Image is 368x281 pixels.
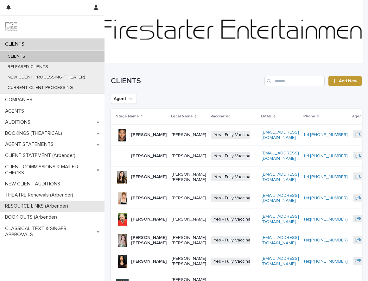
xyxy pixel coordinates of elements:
[3,75,90,80] p: NEW CLIENT PROCESSING (THEATER)
[3,214,62,220] p: BOOK OUTS (Arbender)
[262,172,299,182] a: [EMAIL_ADDRESS][DOMAIN_NAME]
[264,76,325,86] input: Search
[262,130,299,140] a: [EMAIL_ADDRESS][DOMAIN_NAME]
[211,194,260,202] span: Yes - Fully Vaccinated
[131,174,167,180] p: [PERSON_NAME]
[3,181,65,187] p: NEW CLIENT AUDITIONS
[304,238,348,242] a: tel:[PHONE_NUMBER]
[211,152,260,160] span: Yes - Fully Vaccinated
[131,153,167,159] p: [PERSON_NAME]
[304,133,348,137] a: tel:[PHONE_NUMBER]
[111,77,262,86] h1: CLIENTS
[304,259,348,264] a: tel:[PHONE_NUMBER]
[172,217,206,222] p: [PERSON_NAME]
[211,215,260,223] span: Yes - Fully Vaccinated
[116,113,139,120] p: Stage Name
[3,192,78,198] p: THEATRE Renewals (Arbender)
[172,153,206,159] p: [PERSON_NAME]
[5,21,18,33] img: 9JgRvJ3ETPGCJDhvPVA5
[3,203,73,209] p: RESOURCE LINKS (Arbender)
[261,113,272,120] p: EMAIL
[211,236,260,244] span: Yes - Fully Vaccinated
[262,235,299,245] a: [EMAIL_ADDRESS][DOMAIN_NAME]
[304,217,348,222] a: tel:[PHONE_NUMBER]
[262,256,299,266] a: [EMAIL_ADDRESS][DOMAIN_NAME]
[131,132,167,138] p: [PERSON_NAME]
[328,76,362,86] a: Add New
[3,153,80,159] p: CLIENT STATEMENT (Arbender)
[171,113,193,120] p: Legal Name
[172,196,206,201] p: [PERSON_NAME]
[172,132,206,138] p: [PERSON_NAME]
[339,79,358,83] span: Add New
[3,97,37,103] p: COMPANIES
[262,151,299,161] a: [EMAIL_ADDRESS][DOMAIN_NAME]
[131,259,167,264] p: [PERSON_NAME]
[3,64,53,70] p: RELEASED CLIENTS
[3,141,59,147] p: AGENT STATEMENTS
[211,131,260,139] span: Yes - Fully Vaccinated
[211,258,260,265] span: Yes - Fully Vaccinated
[304,175,348,179] a: tel:[PHONE_NUMBER]
[352,113,363,120] p: Agent
[3,54,30,59] p: CLIENTS
[262,214,299,224] a: [EMAIL_ADDRESS][DOMAIN_NAME]
[131,196,167,201] p: [PERSON_NAME]
[111,94,137,104] button: Agent
[3,108,29,114] p: AGENTS
[304,154,348,158] a: tel:[PHONE_NUMBER]
[3,130,67,136] p: BOOKINGS (THEATRICAL)
[3,41,29,47] p: CLIENTS
[3,119,35,125] p: AUDITIONS
[303,113,315,120] p: Phone
[3,164,97,176] p: CLIENT COMMISSIONS & MAILED CHECKS
[3,85,78,91] p: CURRENT CLIENT PROCESSING
[3,226,97,238] p: CLASSICAL TEXT & SINGER APPROVALS
[131,235,167,246] p: [PERSON_NAME] [PERSON_NAME]
[211,173,260,181] span: Yes - Fully Vaccinated
[262,193,299,203] a: [EMAIL_ADDRESS][DOMAIN_NAME]
[172,256,206,267] p: [PERSON_NAME] [PERSON_NAME]
[172,235,206,246] p: [PERSON_NAME] [PERSON_NAME]
[304,196,348,200] a: tel:[PHONE_NUMBER]
[211,113,231,120] p: Vaccinated
[172,172,206,183] p: [PERSON_NAME] [PERSON_NAME]
[131,217,167,222] p: [PERSON_NAME]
